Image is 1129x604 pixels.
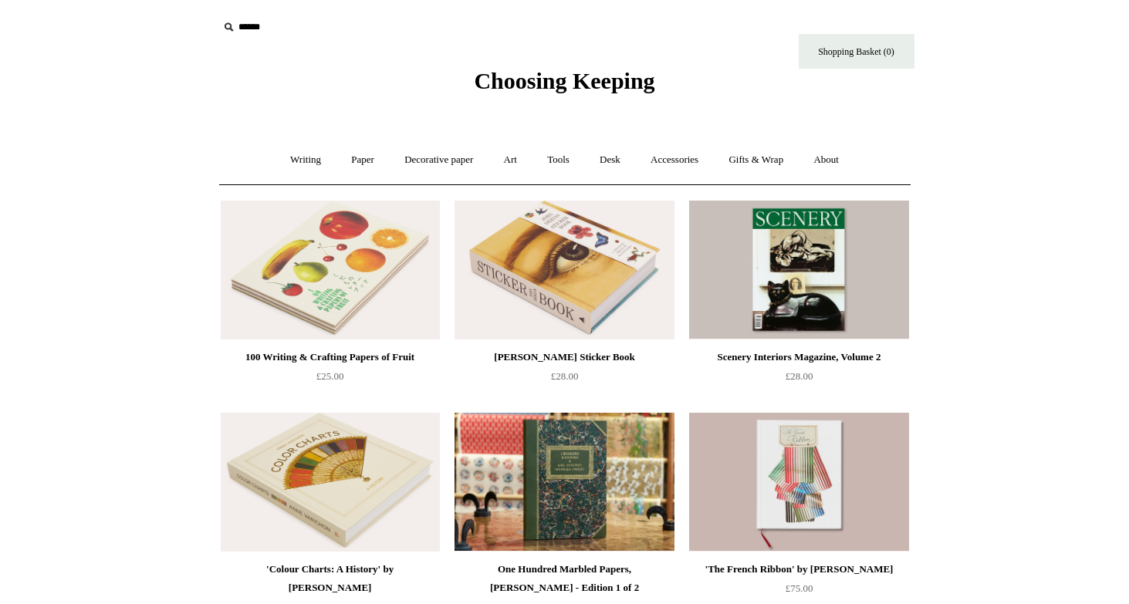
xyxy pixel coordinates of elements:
span: £28.00 [786,370,813,382]
div: Scenery Interiors Magazine, Volume 2 [693,348,904,366]
div: [PERSON_NAME] Sticker Book [458,348,670,366]
a: Gifts & Wrap [715,140,797,181]
img: 100 Writing & Crafting Papers of Fruit [221,201,440,339]
a: John Derian Sticker Book John Derian Sticker Book [455,201,674,339]
img: 'The French Ribbon' by Suzanne Slesin [689,413,908,552]
a: Scenery Interiors Magazine, Volume 2 Scenery Interiors Magazine, Volume 2 [689,201,908,339]
a: One Hundred Marbled Papers, John Jeffery - Edition 1 of 2 One Hundred Marbled Papers, John Jeffer... [455,413,674,552]
a: 'The French Ribbon' by Suzanne Slesin 'The French Ribbon' by Suzanne Slesin [689,413,908,552]
div: 100 Writing & Crafting Papers of Fruit [225,348,436,366]
img: John Derian Sticker Book [455,201,674,339]
a: [PERSON_NAME] Sticker Book £28.00 [455,348,674,411]
a: 'Colour Charts: A History' by Anne Varichon 'Colour Charts: A History' by Anne Varichon [221,413,440,552]
a: Accessories [637,140,712,181]
img: One Hundred Marbled Papers, John Jeffery - Edition 1 of 2 [455,413,674,552]
div: 'Colour Charts: A History' by [PERSON_NAME] [225,560,436,597]
img: Scenery Interiors Magazine, Volume 2 [689,201,908,339]
a: Shopping Basket (0) [799,34,914,69]
a: Writing [276,140,335,181]
a: 100 Writing & Crafting Papers of Fruit £25.00 [221,348,440,411]
a: 100 Writing & Crafting Papers of Fruit 100 Writing & Crafting Papers of Fruit [221,201,440,339]
a: Art [490,140,531,181]
div: One Hundred Marbled Papers, [PERSON_NAME] - Edition 1 of 2 [458,560,670,597]
a: Choosing Keeping [474,80,654,91]
span: £25.00 [316,370,344,382]
img: 'Colour Charts: A History' by Anne Varichon [221,413,440,552]
a: Desk [586,140,634,181]
div: 'The French Ribbon' by [PERSON_NAME] [693,560,904,579]
a: Scenery Interiors Magazine, Volume 2 £28.00 [689,348,908,411]
span: Choosing Keeping [474,68,654,93]
a: Decorative paper [390,140,487,181]
a: About [799,140,853,181]
span: £28.00 [551,370,579,382]
a: Tools [533,140,583,181]
span: £75.00 [786,582,813,594]
a: Paper [337,140,388,181]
